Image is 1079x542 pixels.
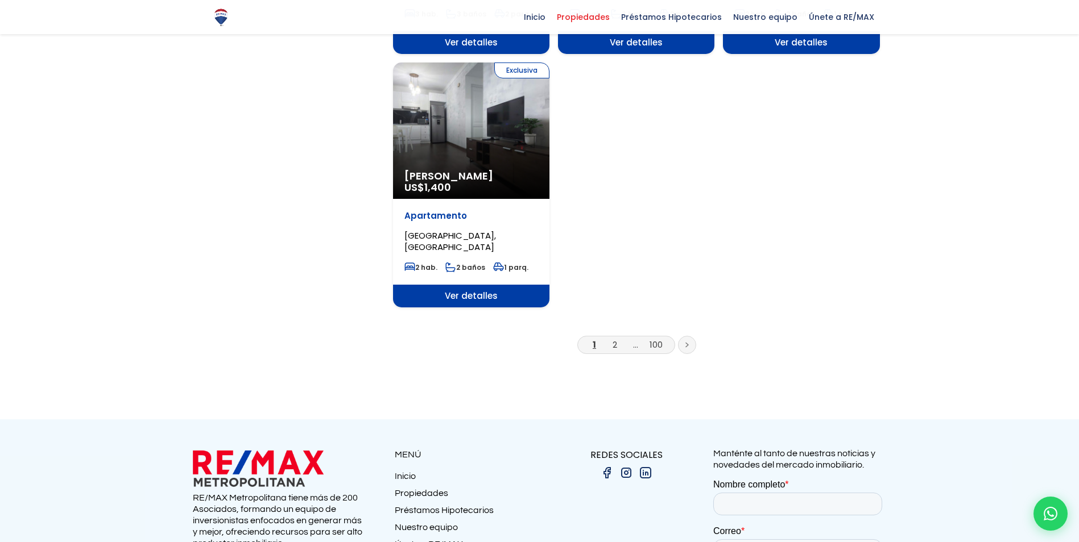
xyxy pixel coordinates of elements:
p: Manténte al tanto de nuestras noticias y novedades del mercado inmobiliario. [713,448,887,470]
img: instagram.png [619,466,633,480]
a: ... [633,339,638,351]
span: 1 parq. [493,262,528,272]
span: Propiedades [551,9,615,26]
img: remax metropolitana logo [193,448,324,489]
a: Propiedades [395,487,540,505]
a: 100 [650,339,663,351]
span: Exclusiva [494,62,549,78]
span: [GEOGRAPHIC_DATA], [GEOGRAPHIC_DATA] [404,230,496,253]
span: Ver detalles [558,31,714,54]
img: Logo de REMAX [211,7,231,27]
p: MENÚ [395,448,540,462]
a: Inicio [395,470,540,487]
span: Ver detalles [393,31,549,54]
span: [PERSON_NAME] [404,170,538,182]
span: Préstamos Hipotecarios [615,9,727,26]
span: US$ [404,180,451,194]
a: Nuestro equipo [395,522,540,539]
a: 1 [593,339,596,351]
span: Ver detalles [393,285,549,307]
img: facebook.png [600,466,614,480]
span: 2 hab. [404,262,437,272]
span: Únete a RE/MAX [803,9,880,26]
span: Inicio [518,9,551,26]
span: 1,400 [424,180,451,194]
img: linkedin.png [639,466,652,480]
p: REDES SOCIALES [540,448,713,462]
span: 2 baños [445,262,485,272]
a: Préstamos Hipotecarios [395,505,540,522]
a: Exclusiva [PERSON_NAME] US$1,400 Apartamento [GEOGRAPHIC_DATA], [GEOGRAPHIC_DATA] 2 hab. 2 baños ... [393,62,549,307]
p: Apartamento [404,210,538,222]
span: Nuestro equipo [727,9,803,26]
a: 2 [613,339,617,351]
span: Ver detalles [723,31,879,54]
